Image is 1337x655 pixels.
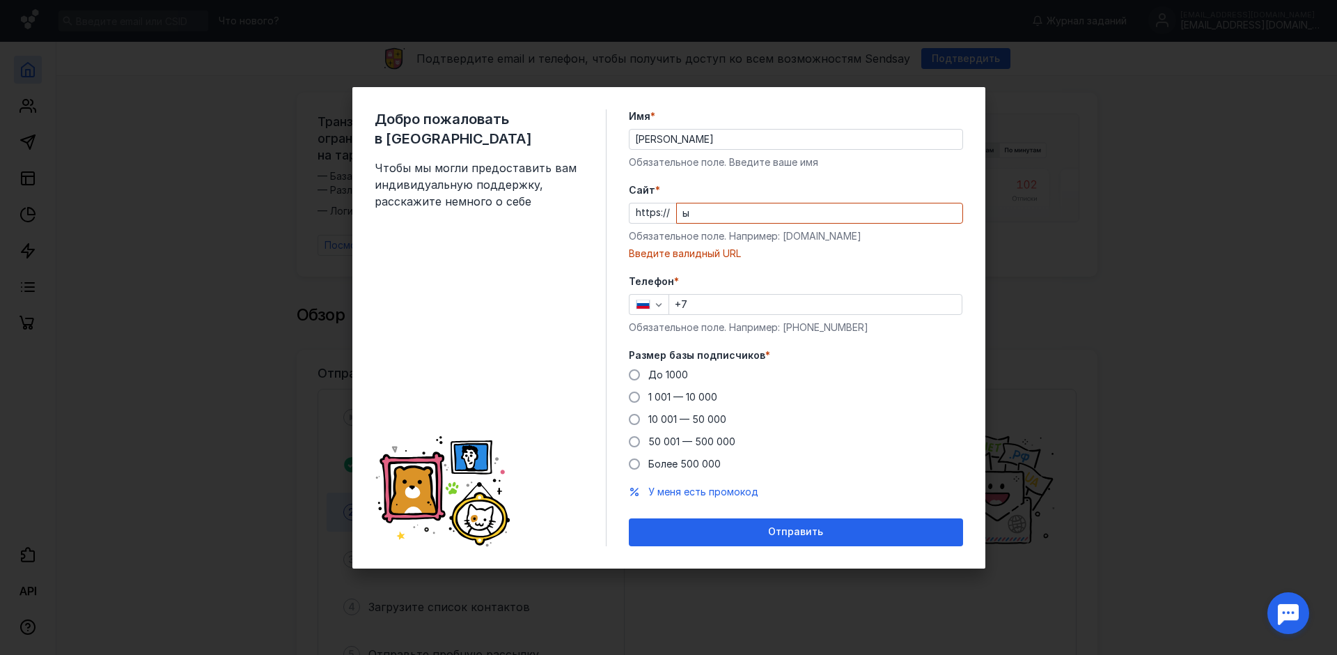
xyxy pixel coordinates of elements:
[648,369,688,380] span: До 1000
[629,109,650,123] span: Имя
[648,436,735,447] span: 50 001 — 500 000
[648,486,758,498] span: У меня есть промокод
[629,229,963,243] div: Обязательное поле. Например: [DOMAIN_NAME]
[629,275,674,288] span: Телефон
[648,413,726,425] span: 10 001 — 50 000
[768,526,823,538] span: Отправить
[648,458,721,470] span: Более 500 000
[629,348,765,362] span: Размер базы подписчиков
[629,518,963,546] button: Отправить
[375,109,584,148] span: Добро пожаловать в [GEOGRAPHIC_DATA]
[629,247,963,261] div: Введите валидный URL
[629,183,655,197] span: Cайт
[648,391,717,403] span: 1 001 — 10 000
[629,155,963,169] div: Обязательное поле. Введите ваше имя
[629,321,963,334] div: Обязательное поле. Например: [PHONE_NUMBER]
[648,485,758,499] button: У меня есть промокод
[375,160,584,210] span: Чтобы мы могли предоставить вам индивидуальную поддержку, расскажите немного о себе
